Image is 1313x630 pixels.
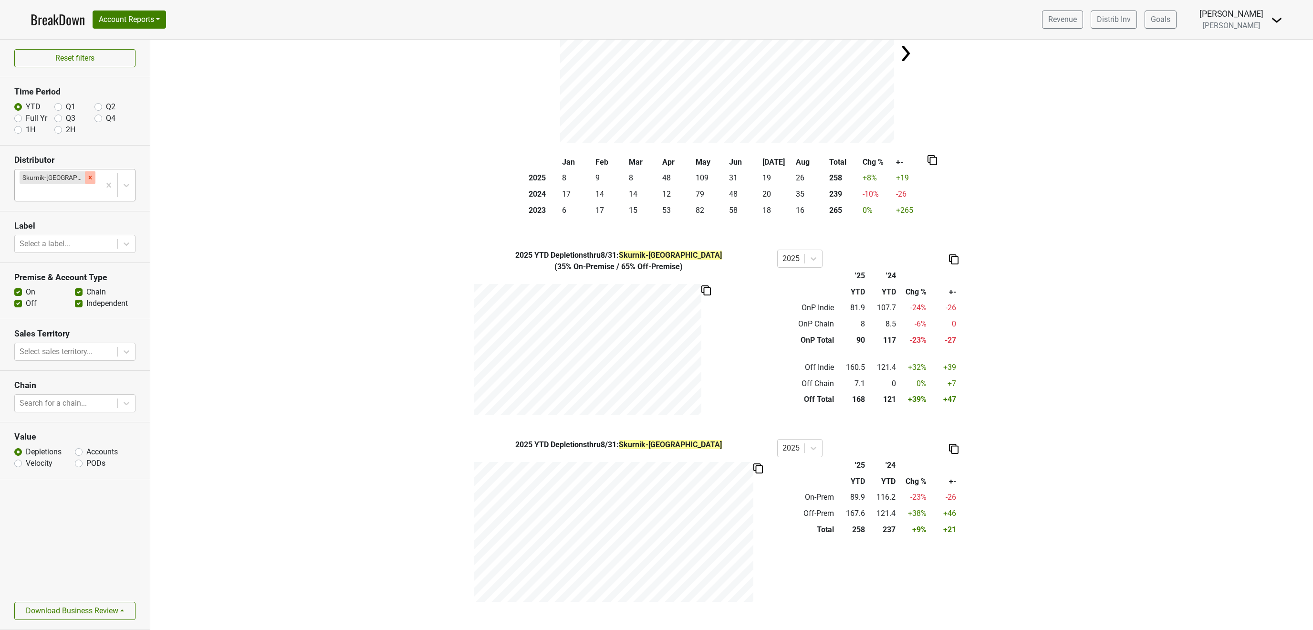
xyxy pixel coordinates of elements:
[898,473,929,490] th: Chg %
[827,170,861,187] th: 258
[898,490,929,506] td: -23 %
[794,186,827,202] td: 35
[14,432,135,442] h3: Value
[867,284,898,300] th: YTD
[1091,10,1137,29] a: Distrib Inv
[515,440,534,449] span: 2025
[1145,10,1177,29] a: Goals
[867,505,898,522] td: 121.4
[619,251,722,260] span: Skurnik-[GEOGRAPHIC_DATA]
[66,113,75,124] label: Q3
[467,439,770,451] div: YTD Depletions thru 8/31 :
[560,154,594,170] th: Jan
[66,101,75,113] label: Q1
[777,490,836,506] td: On-Prem
[898,332,929,348] td: -23 %
[14,602,135,620] button: Download Business Review
[827,154,861,170] th: Total
[694,186,727,202] td: 79
[694,170,727,187] td: 109
[14,329,135,339] h3: Sales Territory
[827,186,861,202] th: 239
[777,522,836,538] td: Total
[14,155,135,165] h3: Distributor
[777,359,837,376] td: Off Indie
[86,446,118,458] label: Accounts
[867,473,898,490] th: YTD
[867,522,898,538] td: 237
[761,202,794,219] td: 18
[898,376,929,392] td: 0 %
[861,186,894,202] td: -10 %
[898,522,929,538] td: +9 %
[14,49,135,67] button: Reset filters
[694,202,727,219] td: 82
[777,376,837,392] td: Off Chain
[836,359,867,376] td: 160.5
[1271,14,1282,26] img: Dropdown Menu
[20,171,85,184] div: Skurnik-[GEOGRAPHIC_DATA]
[1042,10,1083,29] a: Revenue
[14,221,135,231] h3: Label
[836,332,867,348] td: 90
[836,473,867,490] th: YTD
[619,440,722,449] span: Skurnik-[GEOGRAPHIC_DATA]
[896,44,915,63] img: Arrow right
[929,505,959,522] td: +46
[467,250,770,261] div: YTD Depletions thru 8/31 :
[761,186,794,202] td: 20
[929,522,959,538] td: +21
[701,285,711,295] img: Copy to clipboard
[929,332,958,348] td: -27
[929,316,958,332] td: 0
[26,458,52,469] label: Velocity
[86,286,106,298] label: Chain
[867,268,898,284] th: '24
[627,154,660,170] th: Mar
[660,170,694,187] td: 48
[894,186,927,202] td: -26
[694,154,727,170] th: May
[836,522,867,538] td: 258
[66,124,75,136] label: 2H
[836,284,867,300] th: YTD
[836,376,867,392] td: 7.1
[86,298,128,309] label: Independent
[560,170,594,187] td: 8
[660,186,694,202] td: 12
[867,332,898,348] td: 117
[794,202,827,219] td: 16
[93,10,166,29] button: Account Reports
[594,154,627,170] th: Feb
[794,154,827,170] th: Aug
[898,300,929,316] td: -24 %
[949,444,959,454] img: Copy to clipboard
[761,154,794,170] th: [DATE]
[777,392,837,408] td: Off Total
[929,376,958,392] td: +7
[861,202,894,219] td: 0 %
[898,284,929,300] th: Chg %
[1199,8,1263,20] div: [PERSON_NAME]
[527,202,560,219] th: 2023
[894,170,927,187] td: +19
[26,124,35,136] label: 1H
[727,186,761,202] td: 48
[777,300,837,316] td: OnP Indie
[898,316,929,332] td: -6 %
[927,155,937,165] img: Copy to clipboard
[14,273,135,283] h3: Premise & Account Type
[467,261,770,273] div: ( 35% On-Premise / 65% Off-Premise )
[867,490,898,506] td: 116.2
[929,359,958,376] td: +39
[594,170,627,187] td: 9
[594,202,627,219] td: 17
[836,268,867,284] th: '25
[827,202,861,219] th: 265
[861,154,894,170] th: Chg %
[836,316,867,332] td: 8
[894,202,927,219] td: +265
[898,505,929,522] td: +38 %
[836,300,867,316] td: 81.9
[861,170,894,187] td: +8 %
